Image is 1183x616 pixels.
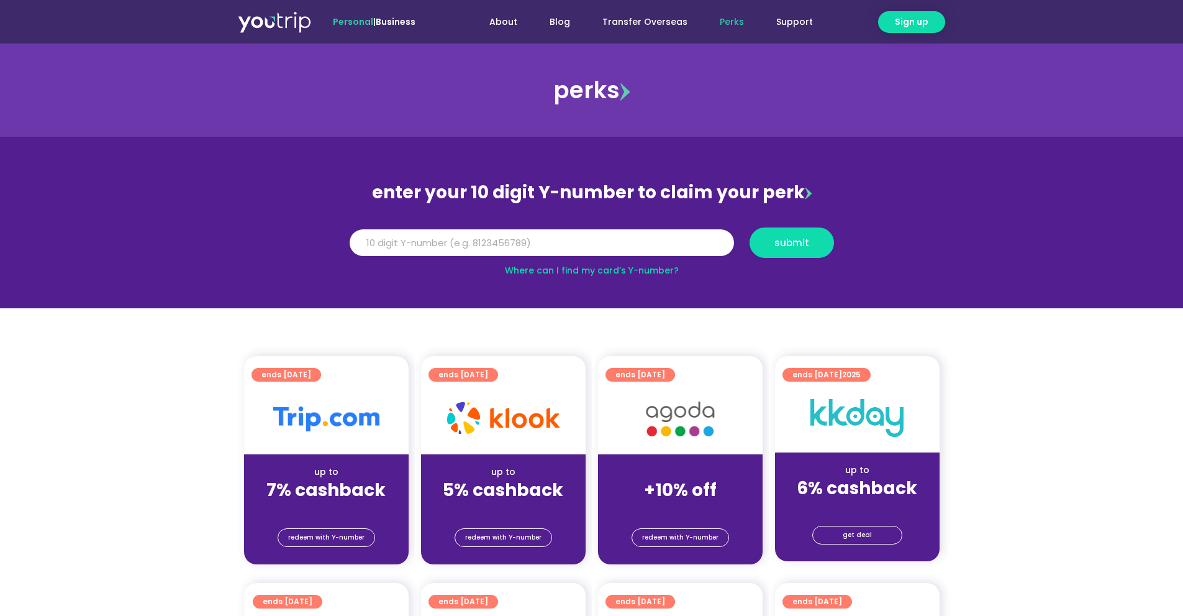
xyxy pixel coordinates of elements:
[792,595,842,609] span: ends [DATE]
[254,466,399,479] div: up to
[350,229,734,257] input: 10 digit Y-number (e.g. 8123456789)
[431,466,576,479] div: up to
[505,264,679,277] a: Where can I find my card’s Y-number?
[586,11,704,34] a: Transfer Overseas
[782,595,852,609] a: ends [DATE]
[812,526,902,545] a: get deal
[431,502,576,515] div: (for stays only)
[704,11,760,34] a: Perks
[878,11,945,33] a: Sign up
[253,595,322,609] a: ends [DATE]
[333,16,415,28] span: |
[644,478,717,502] strong: +10% off
[792,368,861,382] span: ends [DATE]
[473,11,533,34] a: About
[782,368,871,382] a: ends [DATE]2025
[278,528,375,547] a: redeem with Y-number
[428,595,498,609] a: ends [DATE]
[465,529,542,546] span: redeem with Y-number
[333,16,373,28] span: Personal
[843,526,872,544] span: get deal
[785,464,930,477] div: up to
[263,595,312,609] span: ends [DATE]
[376,16,415,28] a: Business
[669,466,692,478] span: up to
[797,476,917,500] strong: 6% cashback
[774,238,809,247] span: submit
[438,368,488,382] span: ends [DATE]
[455,528,552,547] a: redeem with Y-number
[842,369,861,380] span: 2025
[605,368,675,382] a: ends [DATE]
[266,478,386,502] strong: 7% cashback
[750,228,834,258] button: submit
[252,368,321,382] a: ends [DATE]
[449,11,829,34] nav: Menu
[605,595,675,609] a: ends [DATE]
[443,478,563,502] strong: 5% cashback
[261,368,311,382] span: ends [DATE]
[254,502,399,515] div: (for stays only)
[632,528,729,547] a: redeem with Y-number
[350,228,834,267] form: Y Number
[428,368,498,382] a: ends [DATE]
[615,368,665,382] span: ends [DATE]
[288,529,365,546] span: redeem with Y-number
[608,502,753,515] div: (for stays only)
[533,11,586,34] a: Blog
[343,177,840,209] div: enter your 10 digit Y-number to claim your perk
[760,11,829,34] a: Support
[785,500,930,513] div: (for stays only)
[895,16,928,29] span: Sign up
[642,529,718,546] span: redeem with Y-number
[438,595,488,609] span: ends [DATE]
[615,595,665,609] span: ends [DATE]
